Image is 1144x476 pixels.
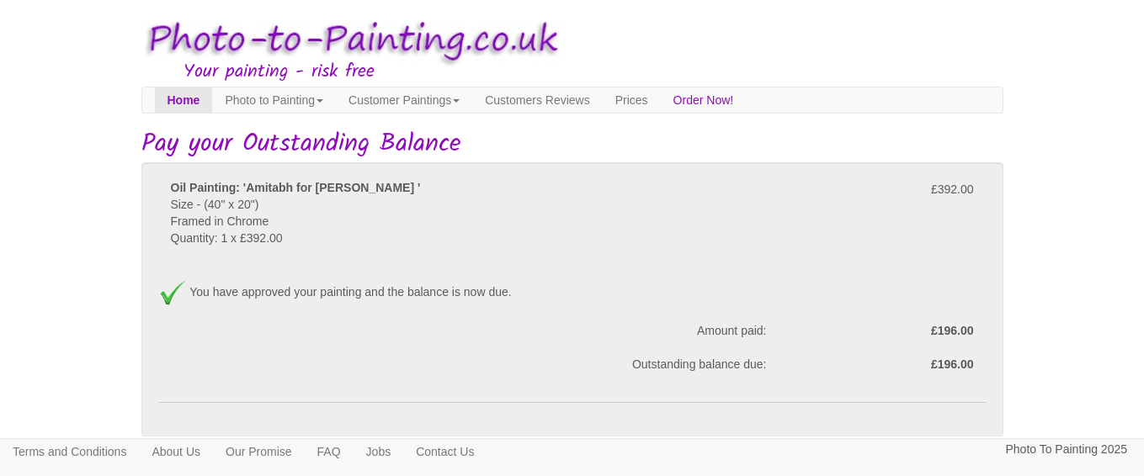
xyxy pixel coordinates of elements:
label: £196.00 £196.00 [780,322,987,373]
a: Customers Reviews [472,87,602,113]
a: Home [155,87,213,113]
a: Photo to Painting [212,87,336,113]
a: Prices [603,87,661,113]
a: Jobs [354,439,404,464]
span: You have approved your painting and the balance is now due. [189,285,511,299]
a: Our Promise [213,439,305,464]
img: Approved [158,280,187,305]
h3: Your painting - risk free [184,62,1003,82]
div: Size - (40" x 20") Framed in Chrome Quantity: 1 x £392.00 [158,179,780,263]
img: Photo to Painting [133,8,564,73]
a: Contact Us [403,439,487,464]
span: Amount paid: Outstanding balance due: [158,322,780,373]
h1: Pay your Outstanding Balance [141,130,1003,158]
p: Photo To Painting 2025 [1005,439,1127,460]
a: Order Now! [661,87,747,113]
a: FAQ [305,439,354,464]
b: Oil Painting: 'Amitabh for [PERSON_NAME] ' [171,181,421,194]
p: £392.00 [792,179,974,200]
a: About Us [139,439,213,464]
a: Customer Paintings [336,87,472,113]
